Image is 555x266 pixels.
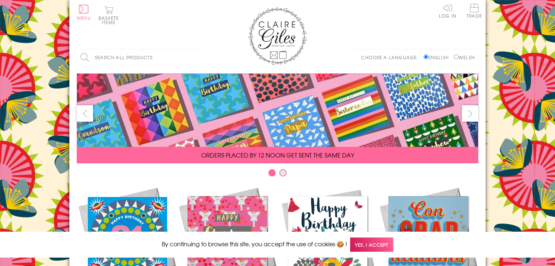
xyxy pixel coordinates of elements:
input: Welsh [454,54,459,59]
span: Trade [467,4,482,18]
span: ORDERS PLACED BY 12 NOON GET SENT THE SAME DAY [201,151,354,159]
button: Basket0 items [99,6,119,24]
button: Menu [77,5,91,20]
button: Carousel Page 2 [279,169,287,176]
span: Menu [77,15,91,21]
span: 0 items [102,15,119,26]
img: Claire Giles Greetings Cards [248,7,307,65]
p: Choose a language: [361,54,422,61]
button: next [462,105,478,122]
label: Welsh [454,54,475,61]
input: English [424,54,428,59]
button: prev [77,105,93,122]
label: English [424,54,452,61]
input: Search all products [77,49,204,66]
input: Search [197,49,204,66]
div: Carousel Pagination [77,169,478,180]
button: Carousel Page 1 (Current Slide) [268,169,276,176]
a: Trade [467,4,482,19]
a: Log In [439,4,456,18]
span: Yes, I accept [350,237,393,252]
